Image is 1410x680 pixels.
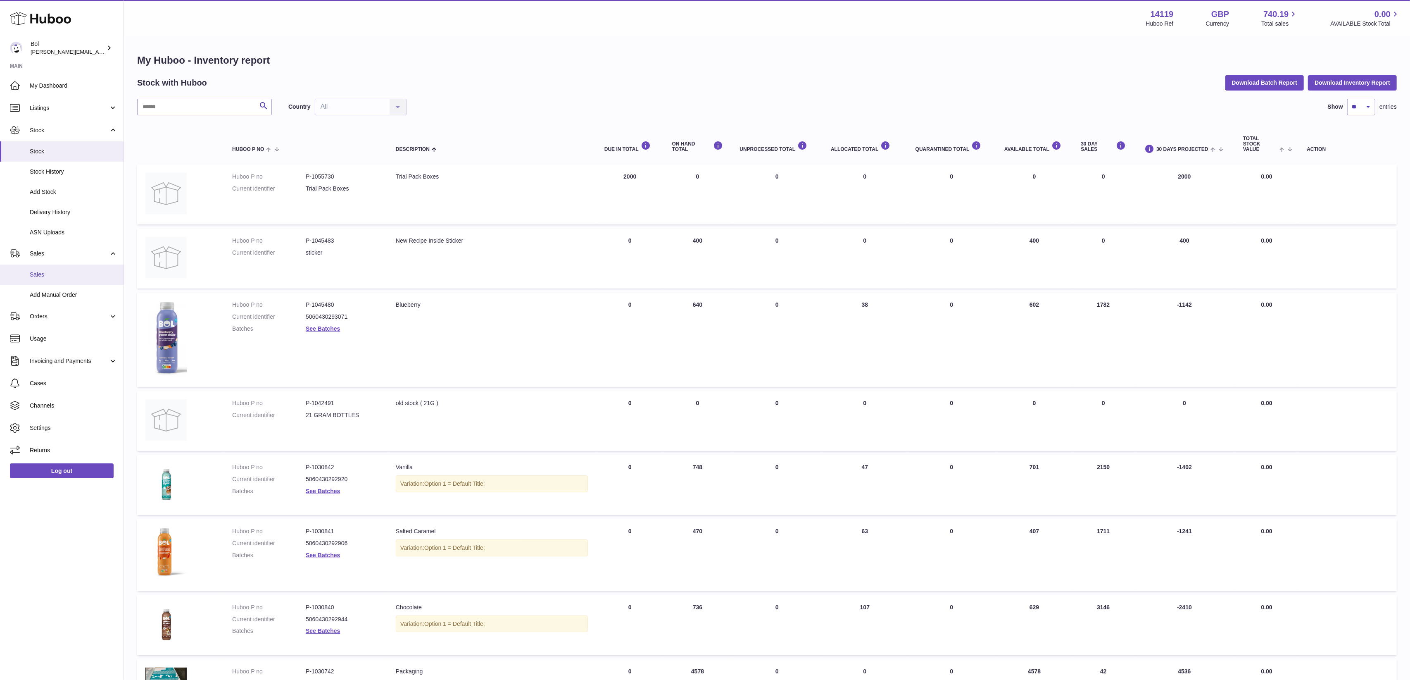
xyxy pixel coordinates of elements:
td: 400 [1134,229,1235,289]
td: 3146 [1072,595,1134,655]
span: ASN Uploads [30,229,117,236]
td: -2410 [1134,595,1235,655]
div: Vanilla [396,463,588,471]
td: 0 [996,391,1072,451]
dt: Huboo P no [232,237,306,245]
span: 0.00 [1261,400,1272,406]
div: Bol [31,40,105,56]
img: product image [145,527,187,581]
dd: 5060430293071 [306,313,379,321]
img: product image [145,463,187,505]
span: Total sales [1261,20,1298,28]
td: 0 [731,455,823,515]
h2: Stock with Huboo [137,77,207,88]
div: Packaging [396,668,588,675]
img: product image [145,604,187,645]
td: 0 [731,391,823,451]
img: product image [145,237,187,278]
span: Invoicing and Payments [30,357,109,365]
dd: P-1030841 [306,527,379,535]
div: Variation: [396,539,588,556]
dd: P-1045480 [306,301,379,309]
span: 0.00 [1261,604,1272,611]
label: Show [1328,103,1343,111]
span: Total stock value [1243,136,1277,153]
td: 38 [823,293,907,387]
div: AVAILABLE Total [1004,141,1064,152]
div: old stock ( 21G ) [396,399,588,407]
td: 0 [596,391,664,451]
a: 740.19 Total sales [1261,9,1298,28]
div: ON HAND Total [672,141,723,152]
div: Salted Caramel [396,527,588,535]
div: Chocolate [396,604,588,611]
span: Orders [30,313,109,320]
td: 0 [731,519,823,591]
td: 400 [664,229,732,289]
span: [PERSON_NAME][EMAIL_ADDRESS][PERSON_NAME][DOMAIN_NAME] [31,48,210,55]
dd: P-1030842 [306,463,379,471]
span: 0 [950,400,953,406]
dt: Batches [232,325,306,333]
td: 0 [731,293,823,387]
span: Option 1 = Default Title; [424,544,485,551]
span: 0 [950,604,953,611]
div: Variation: [396,616,588,632]
dd: P-1042491 [306,399,379,407]
label: Country [288,103,311,111]
span: AVAILABLE Stock Total [1330,20,1400,28]
span: 0 [950,301,953,308]
div: DUE IN TOTAL [604,141,656,152]
dt: Huboo P no [232,527,306,535]
dd: 5060430292944 [306,616,379,623]
h1: My Huboo - Inventory report [137,54,1397,67]
img: product image [145,399,187,441]
span: 0 [950,668,953,675]
dt: Huboo P no [232,399,306,407]
td: 0 [664,391,732,451]
dd: sticker [306,249,379,257]
span: 740.19 [1263,9,1289,20]
a: See Batches [306,488,340,494]
td: 0 [823,391,907,451]
dd: P-1030840 [306,604,379,611]
strong: 14119 [1151,9,1174,20]
div: New Recipe Inside Sticker [396,237,588,245]
dd: P-1030742 [306,668,379,675]
span: Add Stock [30,188,117,196]
td: 407 [996,519,1072,591]
td: 2150 [1072,455,1134,515]
td: 2000 [1134,165,1235,224]
dt: Huboo P no [232,301,306,309]
a: See Batches [306,325,340,332]
span: Huboo P no [232,147,264,152]
span: Usage [30,335,117,343]
td: -1241 [1134,519,1235,591]
dt: Current identifier [232,539,306,547]
div: Variation: [396,475,588,492]
div: Currency [1206,20,1229,28]
div: Blueberry [396,301,588,309]
td: 470 [664,519,732,591]
td: 602 [996,293,1072,387]
div: Trial Pack Boxes [396,173,588,181]
span: Channels [30,402,117,410]
span: 0.00 [1261,301,1272,308]
td: 0 [596,519,664,591]
div: Action [1307,147,1389,152]
td: 629 [996,595,1072,655]
dt: Current identifier [232,249,306,257]
span: Stock [30,148,117,155]
div: Huboo Ref [1146,20,1174,28]
dt: Current identifier [232,411,306,419]
td: 0 [1072,391,1134,451]
div: ALLOCATED Total [831,141,899,152]
dt: Current identifier [232,313,306,321]
div: QUARANTINED Total [915,141,988,152]
span: Returns [30,446,117,454]
dt: Current identifier [232,616,306,623]
dd: 5060430292920 [306,475,379,483]
span: Delivery History [30,208,117,216]
img: product image [145,301,187,377]
td: 0 [1134,391,1235,451]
